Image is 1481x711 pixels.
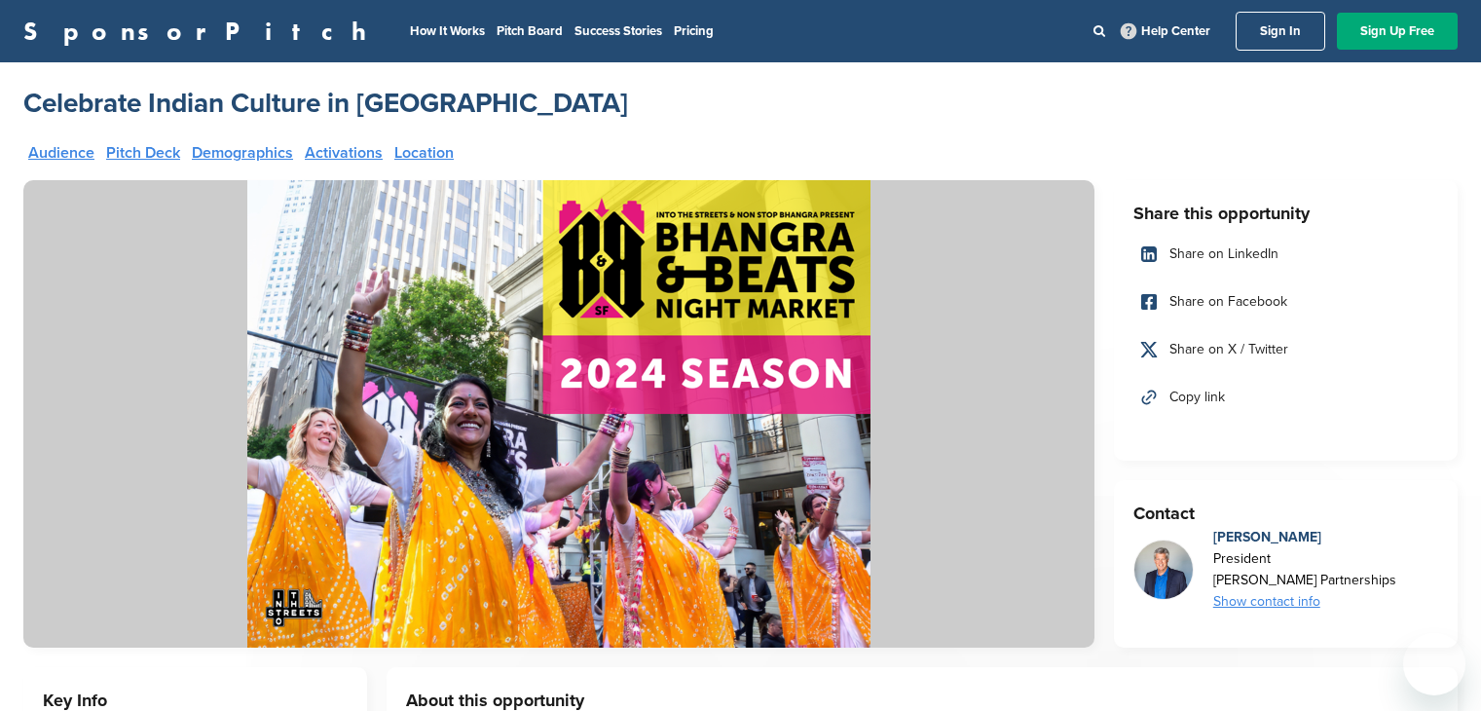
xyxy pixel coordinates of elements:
a: Celebrate Indian Culture in [GEOGRAPHIC_DATA] [23,86,628,121]
h3: Share this opportunity [1133,200,1438,227]
a: Audience [28,145,94,161]
span: Share on X / Twitter [1169,339,1288,360]
a: Activations [305,145,383,161]
span: Share on Facebook [1169,291,1287,313]
a: How It Works [410,23,485,39]
img: Sponsorpitch & [23,180,1094,648]
img: Kb 2021 1 reduced [1134,541,1193,628]
span: Copy link [1169,387,1225,408]
a: Share on X / Twitter [1133,329,1438,370]
a: Copy link [1133,377,1438,418]
div: Show contact info [1213,591,1396,613]
span: Share on LinkedIn [1169,243,1278,265]
a: Pitch Board [497,23,563,39]
a: Sign In [1236,12,1325,51]
div: [PERSON_NAME] [1213,527,1396,548]
a: Share on LinkedIn [1133,234,1438,275]
a: Demographics [192,145,293,161]
a: SponsorPitch [23,19,379,44]
a: Share on Facebook [1133,281,1438,322]
div: [PERSON_NAME] Partnerships [1213,570,1396,591]
a: Sign Up Free [1337,13,1458,50]
a: Pitch Deck [106,145,180,161]
h3: Contact [1133,500,1438,527]
a: Location [394,145,454,161]
div: President [1213,548,1396,570]
a: Success Stories [574,23,662,39]
a: Pricing [674,23,714,39]
a: Help Center [1117,19,1214,43]
iframe: Button to launch messaging window [1403,633,1465,695]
